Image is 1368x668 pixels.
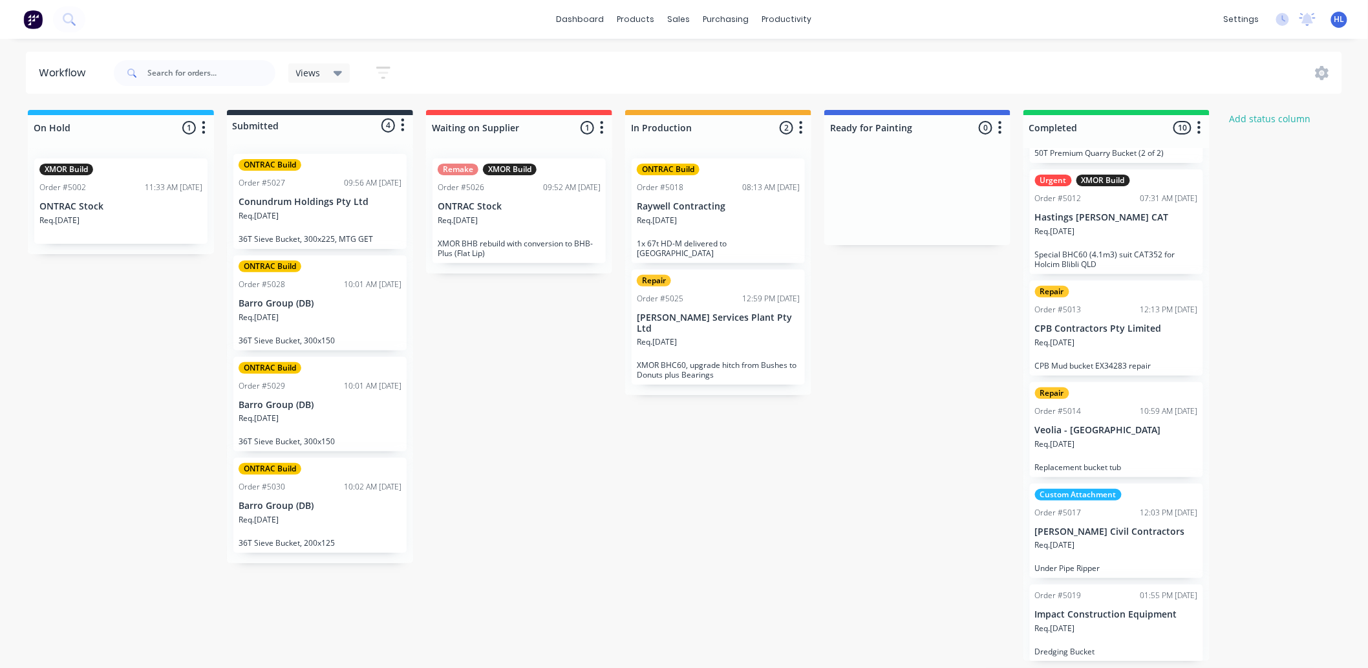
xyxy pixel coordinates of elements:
p: Replacement bucket tub [1035,462,1198,472]
p: Req. [DATE] [39,215,80,226]
div: ONTRAC BuildOrder #502910:01 AM [DATE]Barro Group (DB)Req.[DATE]36T Sieve Bucket, 300x150 [233,357,407,452]
p: [PERSON_NAME] Civil Contractors [1035,526,1198,537]
div: XMOR BuildOrder #500211:33 AM [DATE]ONTRAC StockReq.[DATE] [34,158,208,244]
p: Req. [DATE] [1035,623,1075,634]
p: Conundrum Holdings Pty Ltd [239,197,401,208]
div: RepairOrder #502512:59 PM [DATE][PERSON_NAME] Services Plant Pty LtdReq.[DATE]XMOR BHC60, upgrade... [632,270,805,385]
div: Order #5028 [239,279,285,290]
div: settings [1217,10,1266,29]
div: Order #5025 [637,293,683,305]
p: Dredging Bucket [1035,647,1198,656]
p: Req. [DATE] [239,210,279,222]
button: Add status column [1223,110,1318,127]
div: 12:13 PM [DATE] [1140,304,1198,316]
div: RemakeXMOR BuildOrder #502609:52 AM [DATE]ONTRAC StockReq.[DATE]XMOR BHB rebuild with conversion ... [433,158,606,263]
div: Urgent [1035,175,1072,186]
div: Order #5017 [1035,507,1082,519]
div: XMOR Build [39,164,93,175]
div: Order #5014 [1035,405,1082,417]
div: 01:55 PM [DATE] [1140,590,1198,601]
div: ONTRAC Build [239,362,301,374]
div: ONTRAC BuildOrder #501808:13 AM [DATE]Raywell ContractingReq.[DATE]1x 67t HD-M delivered to [GEOG... [632,158,805,263]
div: Order #5019 [1035,590,1082,601]
div: Order #501901:55 PM [DATE]Impact Construction EquipmentReq.[DATE]Dredging Bucket [1030,585,1203,662]
p: 36T Sieve Bucket, 200x125 [239,538,401,548]
div: 12:59 PM [DATE] [742,293,800,305]
div: 11:33 AM [DATE] [145,182,202,193]
p: Veolia - [GEOGRAPHIC_DATA] [1035,425,1198,436]
p: Req. [DATE] [1035,226,1075,237]
p: [PERSON_NAME] Services Plant Pty Ltd [637,312,800,334]
div: ONTRAC Build [239,261,301,272]
div: 10:02 AM [DATE] [344,481,401,493]
div: ONTRAC Build [637,164,700,175]
div: 09:52 AM [DATE] [543,182,601,193]
div: Order #5002 [39,182,86,193]
p: Req. [DATE] [438,215,478,226]
div: 09:56 AM [DATE] [344,177,401,189]
p: 36T Sieve Bucket, 300x150 [239,336,401,345]
div: Workflow [39,65,92,81]
div: Order #5012 [1035,193,1082,204]
span: Views [296,66,321,80]
div: 07:31 AM [DATE] [1140,193,1198,204]
div: XMOR Build [1076,175,1130,186]
div: Order #5018 [637,182,683,193]
div: Repair [637,275,671,286]
div: Order #5029 [239,380,285,392]
input: Search for orders... [147,60,275,86]
div: ONTRAC BuildOrder #503010:02 AM [DATE]Barro Group (DB)Req.[DATE]36T Sieve Bucket, 200x125 [233,458,407,553]
p: Barro Group (DB) [239,298,401,309]
div: Custom AttachmentOrder #501712:03 PM [DATE][PERSON_NAME] Civil ContractorsReq.[DATE]Under Pipe Ri... [1030,484,1203,579]
p: Req. [DATE] [637,336,677,348]
div: Repair [1035,286,1069,297]
div: RepairOrder #501312:13 PM [DATE]CPB Contractors Pty LimitedReq.[DATE]CPB Mud bucket EX34283 repair [1030,281,1203,376]
p: ONTRAC Stock [438,201,601,212]
div: ONTRAC Build [239,159,301,171]
p: Req. [DATE] [239,514,279,526]
p: Req. [DATE] [1035,539,1075,551]
div: ONTRAC Build [239,463,301,475]
div: products [611,10,661,29]
div: Order #5013 [1035,304,1082,316]
p: ONTRAC Stock [39,201,202,212]
p: XMOR BHB rebuild with conversion to BHB-Plus (Flat Lip) [438,239,601,258]
div: Order #5026 [438,182,484,193]
p: CPB Contractors Pty Limited [1035,323,1198,334]
div: Order #5030 [239,481,285,493]
div: 10:01 AM [DATE] [344,380,401,392]
div: ONTRAC BuildOrder #502709:56 AM [DATE]Conundrum Holdings Pty LtdReq.[DATE]36T Sieve Bucket, 300x2... [233,154,407,249]
div: ONTRAC BuildOrder #502810:01 AM [DATE]Barro Group (DB)Req.[DATE]36T Sieve Bucket, 300x150 [233,255,407,350]
p: 36T Sieve Bucket, 300x150 [239,436,401,446]
img: Factory [23,10,43,29]
p: Under Pipe Ripper [1035,563,1198,573]
div: Order #5027 [239,177,285,189]
span: HL [1334,14,1345,25]
p: 1x 67t HD-M delivered to [GEOGRAPHIC_DATA] [637,239,800,258]
p: Barro Group (DB) [239,400,401,411]
div: RepairOrder #501410:59 AM [DATE]Veolia - [GEOGRAPHIC_DATA]Req.[DATE]Replacement bucket tub [1030,382,1203,477]
div: 12:03 PM [DATE] [1140,507,1198,519]
div: 08:13 AM [DATE] [742,182,800,193]
div: Remake [438,164,478,175]
div: XMOR Build [483,164,537,175]
p: Impact Construction Equipment [1035,609,1198,620]
p: Hastings [PERSON_NAME] CAT [1035,212,1198,223]
div: 10:01 AM [DATE] [344,279,401,290]
div: sales [661,10,697,29]
div: purchasing [697,10,756,29]
div: productivity [756,10,818,29]
div: UrgentXMOR BuildOrder #501207:31 AM [DATE]Hastings [PERSON_NAME] CATReq.[DATE]Special BHC60 (4.1m... [1030,169,1203,274]
p: Req. [DATE] [239,312,279,323]
p: Barro Group (DB) [239,501,401,512]
a: dashboard [550,10,611,29]
div: 10:59 AM [DATE] [1140,405,1198,417]
p: CPB Mud bucket EX34283 repair [1035,361,1198,371]
p: Special BHC60 (4.1m3) suit CAT352 for Holcim Blibli QLD [1035,250,1198,269]
p: Raywell Contracting [637,201,800,212]
p: Req. [DATE] [1035,438,1075,450]
p: XMOR BHC60, upgrade hitch from Bushes to Donuts plus Bearings [637,360,800,380]
p: 36T Sieve Bucket, 300x225, MTG GET [239,234,401,244]
p: 50T Premium Quarry Bucket (2 of 2) [1035,148,1198,158]
p: Req. [DATE] [637,215,677,226]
